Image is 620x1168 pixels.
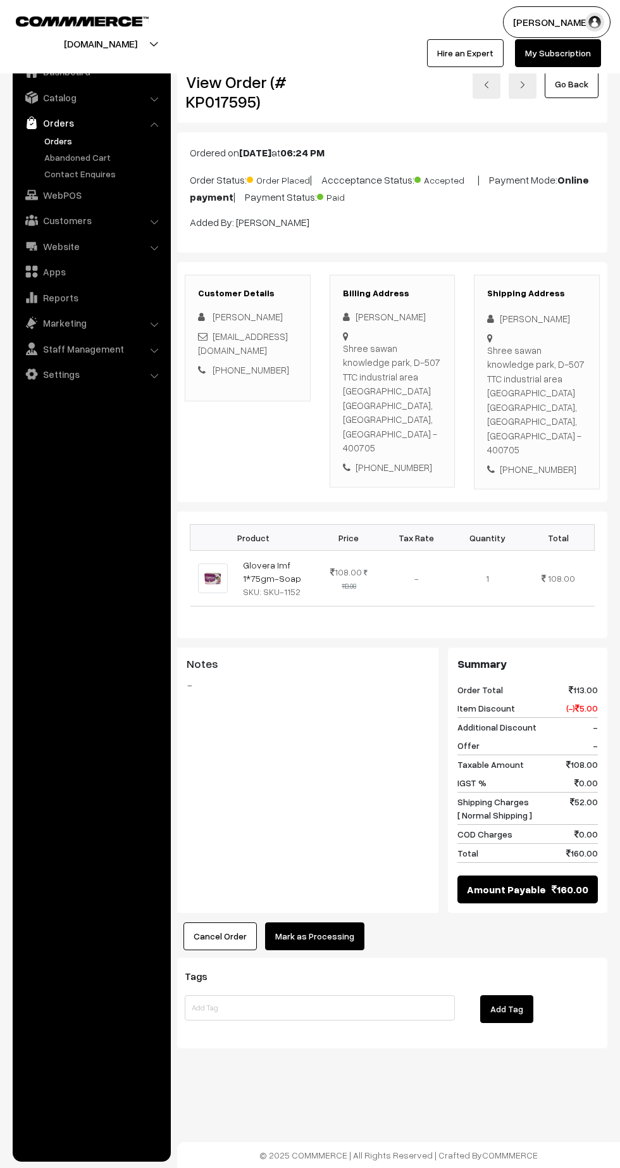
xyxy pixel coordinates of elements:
[16,286,166,309] a: Reports
[186,72,311,111] h2: View Order (# KP017595)
[480,995,533,1023] button: Add Tag
[585,13,604,32] img: user
[487,311,586,326] div: [PERSON_NAME]
[566,758,598,771] span: 108.00
[483,81,490,89] img: left-arrow.png
[381,525,452,551] th: Tax Rate
[16,86,166,109] a: Catalog
[190,215,595,230] p: Added By: [PERSON_NAME]
[574,776,598,789] span: 0.00
[16,16,149,26] img: COMMMERCE
[213,311,283,322] span: [PERSON_NAME]
[342,568,368,590] strike: 113.00
[519,81,526,89] img: right-arrow.png
[427,39,504,67] a: Hire an Expert
[16,260,166,283] a: Apps
[16,209,166,232] a: Customers
[198,330,288,356] a: [EMAIL_ADDRESS][DOMAIN_NAME]
[457,795,532,822] span: Shipping Charges [ Normal Shipping ]
[317,187,380,204] span: Paid
[239,146,271,159] b: [DATE]
[486,573,489,584] span: 1
[16,311,166,334] a: Marketing
[503,6,611,38] button: [PERSON_NAME]
[20,28,182,60] button: [DOMAIN_NAME]
[16,235,166,258] a: Website
[247,170,310,187] span: Order Placed
[16,13,127,28] a: COMMMERCE
[574,827,598,841] span: 0.00
[457,758,524,771] span: Taxable Amount
[243,560,301,584] a: Glovera Imf 1*75gm-Soap
[213,364,289,375] a: [PHONE_NUMBER]
[187,677,429,693] blockquote: -
[515,39,601,67] a: My Subscription
[467,882,546,897] span: Amount Payable
[265,922,364,950] button: Mark as Processing
[198,563,228,593] img: GLOVERA_SOAP.jpeg
[457,701,515,715] span: Item Discount
[185,995,455,1020] input: Add Tag
[330,567,362,577] span: 108.00
[487,462,586,477] div: [PHONE_NUMBER]
[343,288,442,299] h3: Billing Address
[414,170,478,187] span: Accepted
[381,551,452,606] td: -
[16,337,166,360] a: Staff Management
[343,341,442,455] div: Shree sawan knowledge park, D-507 TTC industrial area [GEOGRAPHIC_DATA] [GEOGRAPHIC_DATA], [GEOGR...
[177,1142,620,1168] footer: © 2025 COMMMERCE | All Rights Reserved | Crafted By
[457,720,536,734] span: Additional Discount
[552,882,588,897] span: 160.00
[41,167,166,180] a: Contact Enquires
[190,145,595,160] p: Ordered on at
[183,922,257,950] button: Cancel Order
[566,701,598,715] span: (-) 5.00
[317,525,381,551] th: Price
[566,846,598,860] span: 160.00
[593,739,598,752] span: -
[482,1150,538,1160] a: COMMMERCE
[187,657,429,671] h3: Notes
[523,525,594,551] th: Total
[16,363,166,386] a: Settings
[593,720,598,734] span: -
[569,683,598,696] span: 113.00
[457,827,512,841] span: COD Charges
[487,343,586,457] div: Shree sawan knowledge park, D-507 TTC industrial area [GEOGRAPHIC_DATA] [GEOGRAPHIC_DATA], [GEOGR...
[343,310,442,324] div: [PERSON_NAME]
[457,846,478,860] span: Total
[190,170,595,204] p: Order Status: | Accceptance Status: | Payment Mode: | Payment Status:
[570,795,598,822] span: 52.00
[457,739,480,752] span: Offer
[452,525,523,551] th: Quantity
[487,288,586,299] h3: Shipping Address
[280,146,325,159] b: 06:24 PM
[548,573,575,584] span: 108.00
[16,111,166,134] a: Orders
[41,134,166,148] a: Orders
[41,151,166,164] a: Abandoned Cart
[190,525,317,551] th: Product
[198,288,297,299] h3: Customer Details
[16,184,166,206] a: WebPOS
[243,585,309,598] div: SKU: SKU-1152
[457,683,503,696] span: Order Total
[457,657,598,671] h3: Summary
[457,776,487,789] span: IGST %
[545,70,598,98] a: Go Back
[185,970,223,983] span: Tags
[343,460,442,475] div: [PHONE_NUMBER]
